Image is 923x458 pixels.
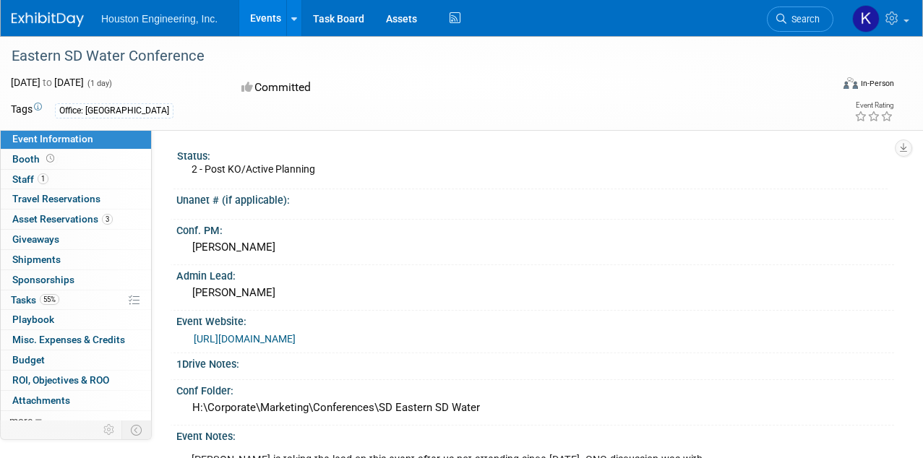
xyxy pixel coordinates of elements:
[11,294,59,306] span: Tasks
[852,5,880,33] img: Kyle Werning
[176,265,894,283] div: Admin Lead:
[843,77,858,89] img: Format-Inperson.png
[187,236,883,259] div: [PERSON_NAME]
[1,330,151,350] a: Misc. Expenses & Credits
[854,102,893,109] div: Event Rating
[12,193,100,204] span: Travel Reservations
[12,254,61,265] span: Shipments
[101,13,218,25] span: Houston Engineering, Inc.
[1,150,151,169] a: Booth
[7,43,819,69] div: Eastern SD Water Conference
[187,397,883,419] div: H:\Corporate\Marketing\Conferences\SD Eastern SD Water
[237,75,517,100] div: Committed
[12,173,48,185] span: Staff
[1,411,151,431] a: more
[12,394,70,406] span: Attachments
[38,173,48,184] span: 1
[1,129,151,149] a: Event Information
[12,274,74,285] span: Sponsorships
[1,170,151,189] a: Staff1
[1,310,151,329] a: Playbook
[12,133,93,144] span: Event Information
[1,209,151,229] a: Asset Reservations3
[12,213,113,225] span: Asset Reservations
[11,102,42,118] td: Tags
[86,79,112,88] span: (1 day)
[1,350,151,370] a: Budget
[176,220,894,238] div: Conf. PM:
[860,78,894,89] div: In-Person
[55,103,173,118] div: Office: [GEOGRAPHIC_DATA]
[176,189,894,207] div: Unanet # (if applicable):
[1,250,151,269] a: Shipments
[43,153,57,164] span: Booth not reserved yet
[122,420,152,439] td: Toggle Event Tabs
[40,294,59,305] span: 55%
[12,153,57,165] span: Booth
[1,270,151,290] a: Sponsorships
[12,12,84,27] img: ExhibitDay
[102,214,113,225] span: 3
[176,353,894,371] div: 1Drive Notes:
[12,354,45,366] span: Budget
[786,14,820,25] span: Search
[765,75,894,97] div: Event Format
[1,230,151,249] a: Giveaways
[11,77,84,88] span: [DATE] [DATE]
[9,415,33,426] span: more
[176,425,894,444] div: Event Notes:
[194,333,296,345] a: [URL][DOMAIN_NAME]
[1,189,151,209] a: Travel Reservations
[192,163,315,175] span: 2 - Post KO/Active Planning
[176,380,894,398] div: Conf Folder:
[12,233,59,245] span: Giveaways
[767,7,833,32] a: Search
[40,77,54,88] span: to
[12,334,125,345] span: Misc. Expenses & Credits
[12,314,54,325] span: Playbook
[187,282,883,304] div: [PERSON_NAME]
[1,371,151,390] a: ROI, Objectives & ROO
[12,374,109,386] span: ROI, Objectives & ROO
[177,145,888,163] div: Status:
[97,420,122,439] td: Personalize Event Tab Strip
[1,391,151,410] a: Attachments
[1,290,151,310] a: Tasks55%
[176,311,894,329] div: Event Website:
